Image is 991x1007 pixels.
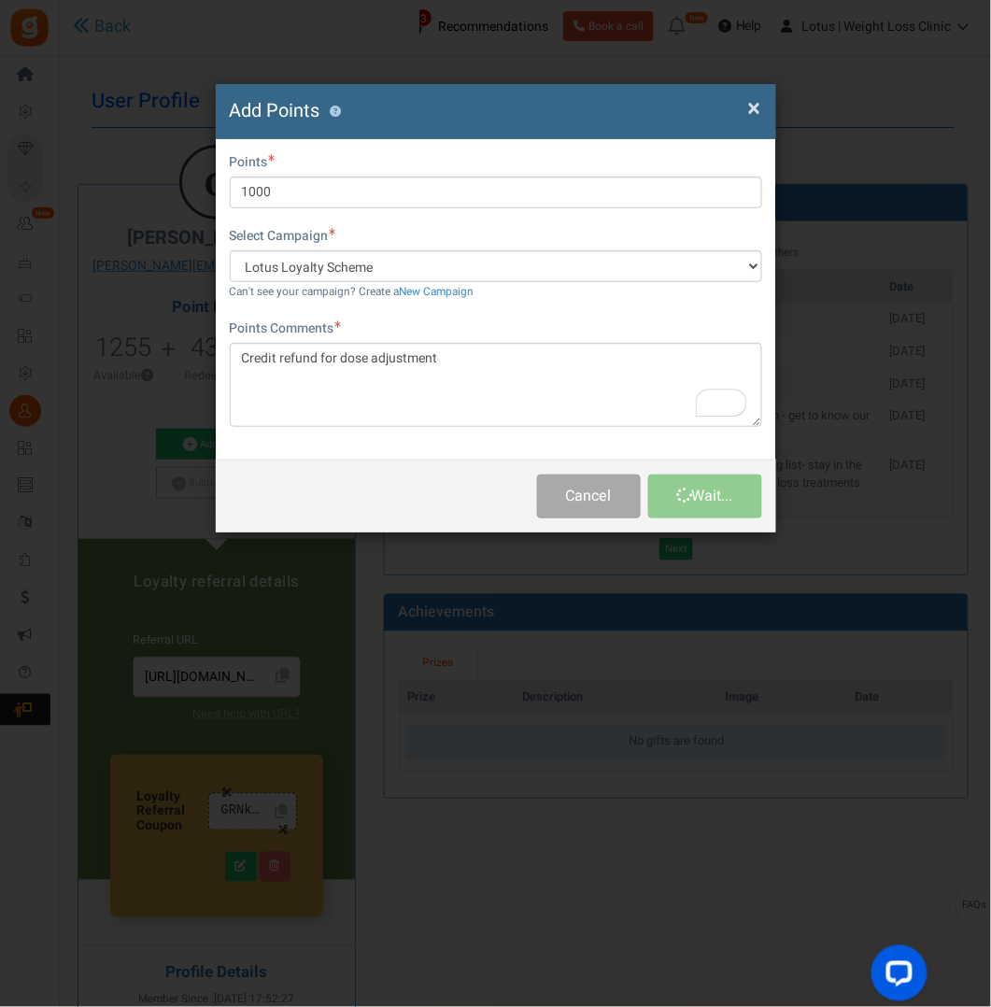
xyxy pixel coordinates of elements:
[748,91,761,126] span: ×
[230,343,762,427] textarea: To enrich screen reader interactions, please activate Accessibility in Grammarly extension settings
[230,97,320,124] span: Add Points
[230,319,342,338] label: Points Comments
[537,475,641,518] button: Cancel
[230,284,474,300] small: Can't see your campaign? Create a
[330,106,342,118] button: ?
[230,227,336,246] label: Select Campaign
[400,284,474,300] a: New Campaign
[230,153,276,172] label: Points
